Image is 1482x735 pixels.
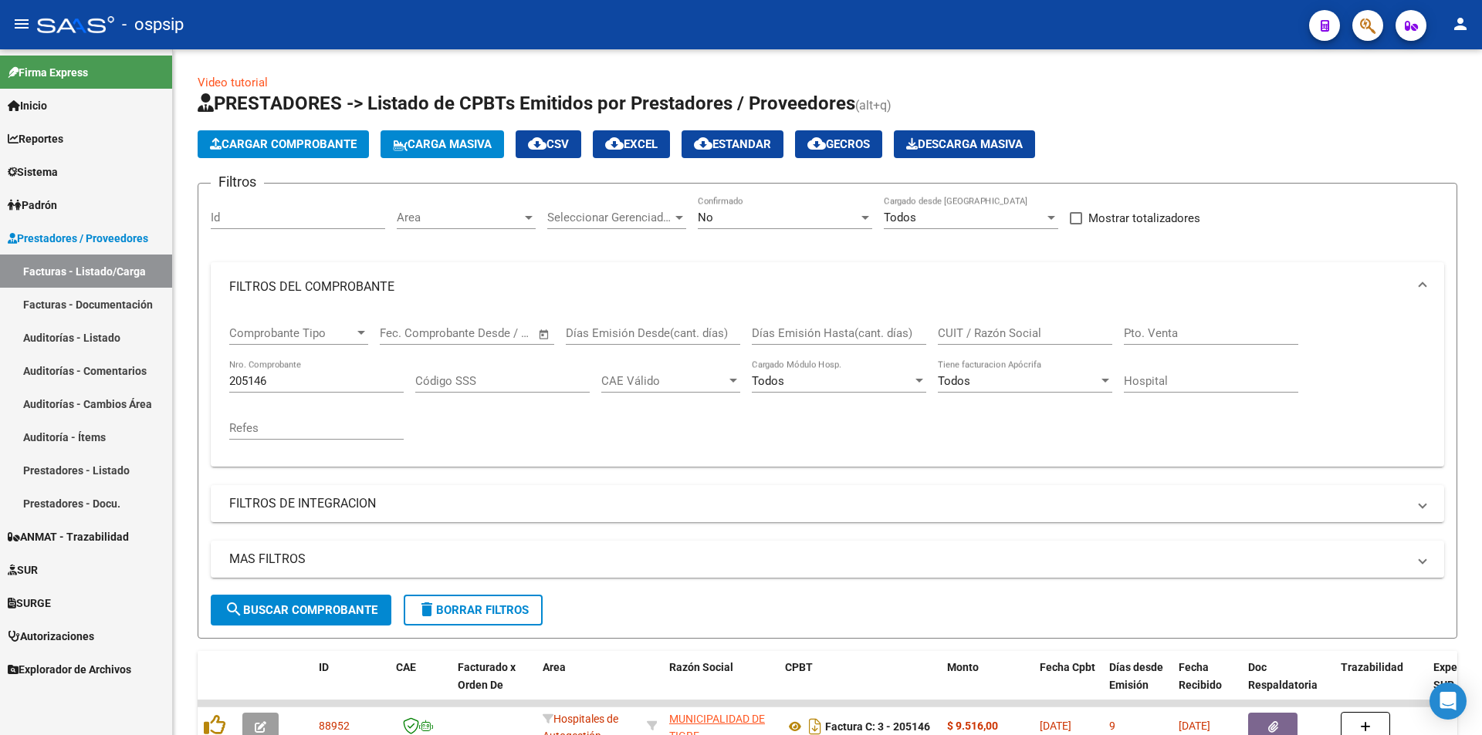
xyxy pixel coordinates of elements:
span: SURGE [8,595,51,612]
mat-icon: cloud_download [694,134,712,153]
span: No [698,211,713,224]
span: Padrón [8,197,57,214]
span: [DATE] [1040,720,1071,732]
span: Fecha Recibido [1179,661,1222,691]
span: Area [543,661,566,673]
span: Prestadores / Proveedores [8,230,148,247]
span: Descarga Masiva [906,137,1023,151]
span: Gecros [807,137,870,151]
span: Borrar Filtros [418,603,529,617]
div: Open Intercom Messenger [1430,683,1467,720]
span: Todos [752,374,784,388]
mat-panel-title: MAS FILTROS [229,551,1407,568]
strong: Factura C: 3 - 205146 [825,720,930,733]
datatable-header-cell: Fecha Recibido [1172,651,1242,719]
mat-icon: menu [12,15,31,33]
span: [DATE] [1179,720,1210,732]
span: ID [319,661,329,673]
span: Todos [938,374,970,388]
datatable-header-cell: Doc Respaldatoria [1242,651,1335,719]
span: Fecha Cpbt [1040,661,1095,673]
button: Cargar Comprobante [198,130,369,158]
span: Mostrar totalizadores [1088,209,1200,228]
span: Comprobante Tipo [229,326,354,340]
span: Area [397,211,522,224]
button: Borrar Filtros [404,595,543,625]
datatable-header-cell: ID [313,651,390,719]
span: Trazabilidad [1341,661,1403,673]
span: 88952 [319,720,350,732]
span: ANMAT - Trazabilidad [8,528,129,545]
span: CPBT [785,661,813,673]
span: Cargar Comprobante [210,137,357,151]
button: Descarga Masiva [894,130,1035,158]
button: CSV [516,130,581,158]
span: (alt+q) [855,98,892,113]
mat-expansion-panel-header: FILTROS DEL COMPROBANTE [211,262,1444,312]
span: CAE [396,661,416,673]
span: Firma Express [8,64,88,81]
datatable-header-cell: Días desde Emisión [1103,651,1172,719]
span: CAE Válido [601,374,726,388]
datatable-header-cell: Fecha Cpbt [1034,651,1103,719]
span: Reportes [8,130,63,147]
mat-expansion-panel-header: MAS FILTROS [211,541,1444,578]
mat-panel-title: FILTROS DE INTEGRACION [229,495,1407,512]
mat-icon: cloud_download [605,134,624,153]
datatable-header-cell: Facturado x Orden De [452,651,536,719]
span: Razón Social [669,661,733,673]
button: Buscar Comprobante [211,595,391,625]
strong: $ 9.516,00 [947,720,998,732]
mat-icon: person [1451,15,1470,33]
span: Inicio [8,97,47,114]
span: SUR [8,561,38,578]
span: Seleccionar Gerenciador [547,211,672,224]
datatable-header-cell: Trazabilidad [1335,651,1427,719]
span: Doc Respaldatoria [1248,661,1318,691]
span: Estandar [694,137,771,151]
datatable-header-cell: CPBT [779,651,941,719]
mat-icon: delete [418,600,436,619]
span: Explorador de Archivos [8,661,131,678]
span: - ospsip [122,8,184,42]
span: Sistema [8,164,58,180]
mat-icon: search [225,600,243,619]
span: EXCEL [605,137,658,151]
button: Open calendar [536,325,553,343]
button: Estandar [682,130,783,158]
span: Monto [947,661,979,673]
mat-icon: cloud_download [807,134,826,153]
app-download-masive: Descarga masiva de comprobantes (adjuntos) [894,130,1035,158]
div: FILTROS DEL COMPROBANTE [211,312,1444,467]
input: Fecha fin [456,326,531,340]
span: Días desde Emisión [1109,661,1163,691]
mat-icon: cloud_download [528,134,546,153]
span: Buscar Comprobante [225,603,377,617]
span: CSV [528,137,569,151]
datatable-header-cell: CAE [390,651,452,719]
button: Carga Masiva [381,130,504,158]
input: Fecha inicio [380,326,442,340]
span: PRESTADORES -> Listado de CPBTs Emitidos por Prestadores / Proveedores [198,93,855,114]
mat-expansion-panel-header: FILTROS DE INTEGRACION [211,485,1444,522]
datatable-header-cell: Razón Social [663,651,779,719]
span: Autorizaciones [8,628,94,645]
span: 9 [1109,720,1115,732]
button: EXCEL [593,130,670,158]
span: Facturado x Orden De [458,661,516,691]
span: Carga Masiva [393,137,492,151]
mat-panel-title: FILTROS DEL COMPROBANTE [229,278,1407,295]
button: Gecros [795,130,882,158]
datatable-header-cell: Area [536,651,641,719]
a: Video tutorial [198,76,268,89]
h3: Filtros [211,171,264,193]
span: Todos [884,211,916,224]
datatable-header-cell: Monto [941,651,1034,719]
